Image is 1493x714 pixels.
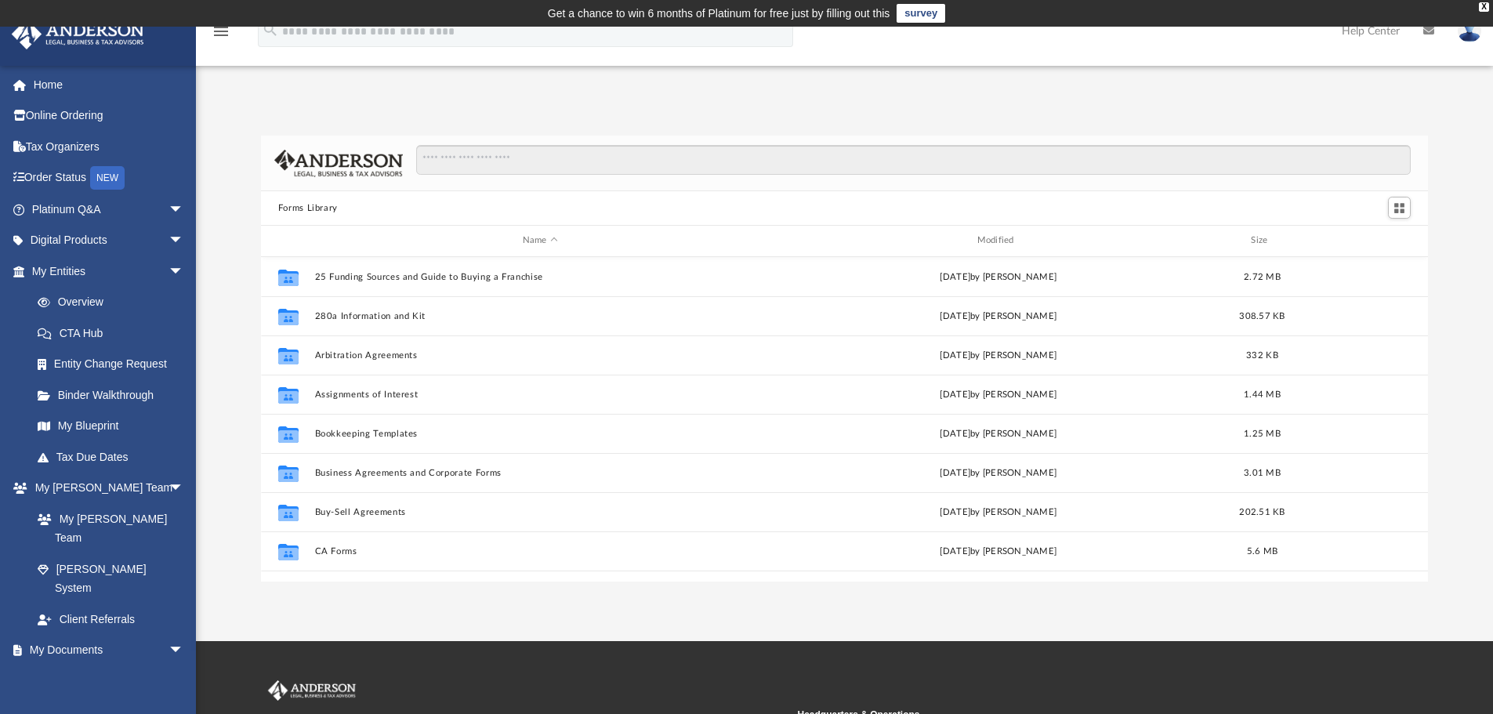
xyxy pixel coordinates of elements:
[773,426,1224,440] div: [DATE] by [PERSON_NAME]
[773,466,1224,480] div: [DATE] by [PERSON_NAME]
[416,145,1411,175] input: Search files and folders
[1239,311,1285,320] span: 308.57 KB
[314,507,766,517] button: Buy-Sell Agreements
[773,544,1224,558] div: [DATE] by [PERSON_NAME]
[1244,390,1281,398] span: 1.44 MB
[1246,546,1277,555] span: 5.6 MB
[314,546,766,556] button: CA Forms
[22,317,208,349] a: CTA Hub
[212,30,230,41] a: menu
[773,387,1224,401] div: [DATE] by [PERSON_NAME]
[11,131,208,162] a: Tax Organizers
[169,225,200,257] span: arrow_drop_down
[11,162,208,194] a: Order StatusNEW
[314,272,766,282] button: 25 Funding Sources and Guide to Buying a Franchise
[11,69,208,100] a: Home
[773,270,1224,284] div: [DATE] by [PERSON_NAME]
[265,680,359,701] img: Anderson Advisors Platinum Portal
[1244,272,1281,281] span: 2.72 MB
[1458,20,1481,42] img: User Pic
[268,234,307,248] div: id
[314,311,766,321] button: 280a Information and Kit
[1239,507,1285,516] span: 202.51 KB
[22,411,200,442] a: My Blueprint
[22,287,208,318] a: Overview
[7,19,149,49] img: Anderson Advisors Platinum Portal
[169,194,200,226] span: arrow_drop_down
[90,166,125,190] div: NEW
[11,100,208,132] a: Online Ordering
[212,22,230,41] i: menu
[1246,350,1278,359] span: 332 KB
[314,350,766,361] button: Arbitration Agreements
[314,429,766,439] button: Bookkeeping Templates
[22,603,200,635] a: Client Referrals
[11,256,208,287] a: My Entitiesarrow_drop_down
[548,4,890,23] div: Get a chance to win 6 months of Platinum for free just by filling out this
[11,473,200,504] a: My [PERSON_NAME] Teamarrow_drop_down
[169,256,200,288] span: arrow_drop_down
[1479,2,1489,12] div: close
[1230,234,1293,248] div: Size
[773,348,1224,362] div: [DATE] by [PERSON_NAME]
[22,553,200,603] a: [PERSON_NAME] System
[772,234,1223,248] div: Modified
[11,635,200,666] a: My Documentsarrow_drop_down
[773,309,1224,323] div: [DATE] by [PERSON_NAME]
[773,505,1224,519] div: [DATE] by [PERSON_NAME]
[11,194,208,225] a: Platinum Q&Aarrow_drop_down
[278,201,338,216] button: Forms Library
[22,503,192,553] a: My [PERSON_NAME] Team
[261,257,1429,582] div: grid
[22,349,208,380] a: Entity Change Request
[11,225,208,256] a: Digital Productsarrow_drop_down
[313,234,765,248] div: Name
[262,21,279,38] i: search
[1244,468,1281,477] span: 3.01 MB
[22,441,208,473] a: Tax Due Dates
[1244,429,1281,437] span: 1.25 MB
[169,473,200,505] span: arrow_drop_down
[169,635,200,667] span: arrow_drop_down
[1300,234,1410,248] div: id
[314,468,766,478] button: Business Agreements and Corporate Forms
[897,4,945,23] a: survey
[314,390,766,400] button: Assignments of Interest
[1388,197,1411,219] button: Switch to Grid View
[22,379,208,411] a: Binder Walkthrough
